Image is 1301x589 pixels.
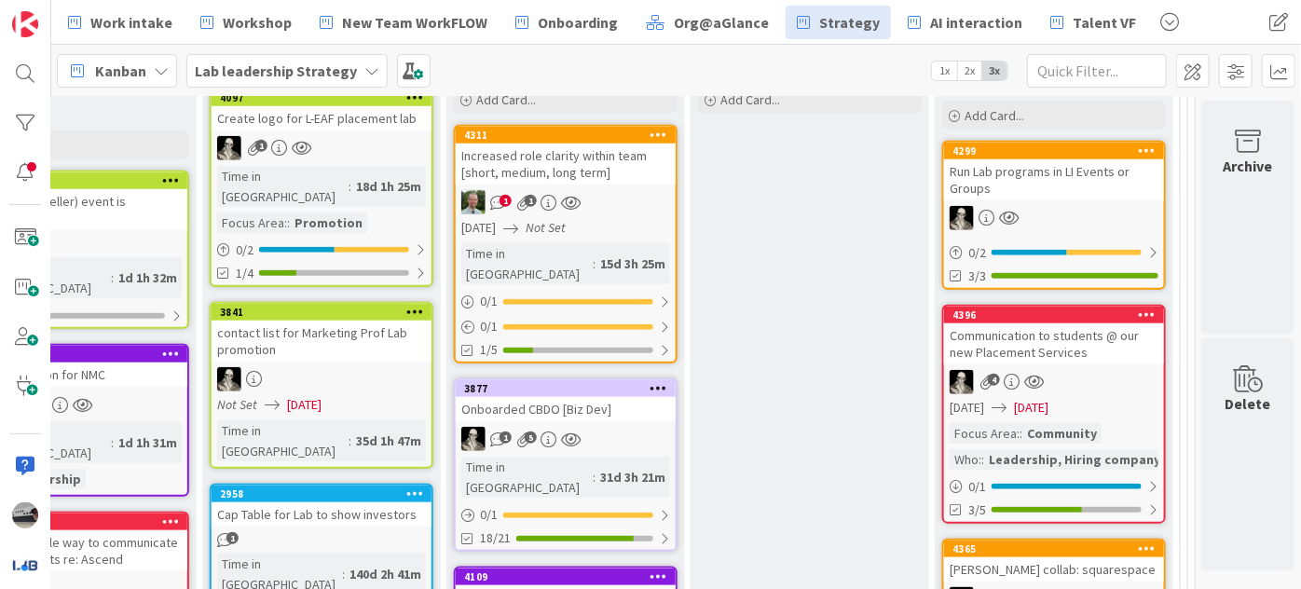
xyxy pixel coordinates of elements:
[944,159,1164,200] div: Run Lab programs in LI Events or Groups
[720,91,780,108] span: Add Card...
[287,395,322,415] span: [DATE]
[944,541,1164,582] div: 4365[PERSON_NAME] collab: squarespace
[210,302,433,469] a: 3841contact list for Marketing Prof Lab promotionWSNot Set[DATE]Time in [GEOGRAPHIC_DATA]:35d 1h 47m
[95,60,146,82] span: Kanban
[461,427,486,451] img: WS
[461,243,593,284] div: Time in [GEOGRAPHIC_DATA]
[944,307,1164,323] div: 4396
[950,206,974,230] img: WS
[212,486,431,527] div: 2958Cap Table for Lab to show investors
[981,449,984,470] span: :
[461,218,496,238] span: [DATE]
[944,143,1164,200] div: 4299Run Lab programs in LI Events or Groups
[236,240,253,260] span: 0 / 2
[114,432,182,453] div: 1d 1h 31m
[464,129,676,142] div: 4311
[944,475,1164,499] div: 0/1
[593,467,596,487] span: :
[212,486,431,502] div: 2958
[212,304,431,321] div: 3841
[1020,423,1022,444] span: :
[944,557,1164,582] div: [PERSON_NAME] collab: squarespace
[944,541,1164,557] div: 4365
[480,528,511,548] span: 18/21
[212,89,431,130] div: 4097Create logo for L-EAF placement lab
[952,144,1164,158] div: 4299
[988,374,1000,386] span: 4
[480,505,498,525] span: 0 / 1
[461,190,486,214] img: SH
[349,431,351,451] span: :
[480,317,498,336] span: 0 / 1
[212,106,431,130] div: Create logo for L-EAF placement lab
[212,239,431,262] div: 0/2
[950,370,974,394] img: WS
[596,253,670,274] div: 15d 3h 25m
[212,367,431,391] div: WS
[786,6,891,39] a: Strategy
[195,62,357,80] b: Lab leadership Strategy
[111,267,114,288] span: :
[456,290,676,313] div: 0/1
[111,432,114,453] span: :
[223,11,292,34] span: Workshop
[1224,155,1273,177] div: Archive
[456,144,676,185] div: Increased role clarity within team [short, medium, long term]
[456,380,676,421] div: 3877Onboarded CBDO [Biz Dev]
[538,11,618,34] span: Onboarding
[12,11,38,37] img: Visit kanbanzone.com
[525,431,537,444] span: 5
[212,321,431,362] div: contact list for Marketing Prof Lab promotion
[500,431,512,444] span: 1
[90,11,172,34] span: Work intake
[217,166,349,207] div: Time in [GEOGRAPHIC_DATA]
[220,306,431,319] div: 3841
[255,140,267,152] span: 1
[456,127,676,185] div: 4311Increased role clarity within team [short, medium, long term]
[456,190,676,214] div: SH
[217,420,349,461] div: Time in [GEOGRAPHIC_DATA]
[290,212,367,233] div: Promotion
[114,267,182,288] div: 1d 1h 32m
[212,502,431,527] div: Cap Table for Lab to show investors
[944,370,1164,394] div: WS
[968,267,986,286] span: 3/3
[217,136,241,160] img: WS
[504,6,629,39] a: Onboarding
[220,91,431,104] div: 4097
[965,107,1024,124] span: Add Card...
[454,125,678,363] a: 4311Increased role clarity within team [short, medium, long term]SH[DATE]Not SetTime in [GEOGRAPH...
[957,62,982,80] span: 2x
[982,62,1007,80] span: 3x
[480,340,498,360] span: 1/5
[950,423,1020,444] div: Focus Area:
[500,195,512,207] span: 1
[212,136,431,160] div: WS
[1022,423,1102,444] div: Community
[968,243,986,263] span: 0 / 2
[345,564,426,584] div: 140d 2h 41m
[944,307,1164,364] div: 4396Communication to students @ our new Placement Services
[217,396,257,413] i: Not Set
[674,11,769,34] span: Org@aGlance
[12,552,38,578] img: avatar
[210,88,433,287] a: 4097Create logo for L-EAF placement labWSTime in [GEOGRAPHIC_DATA]:18d 1h 25mFocus Area::Promotio...
[456,127,676,144] div: 4311
[226,532,239,544] span: 1
[349,176,351,197] span: :
[476,91,536,108] span: Add Card...
[1073,11,1136,34] span: Talent VF
[930,11,1022,34] span: AI interaction
[212,89,431,106] div: 4097
[456,315,676,338] div: 0/1
[596,467,670,487] div: 31d 3h 21m
[456,427,676,451] div: WS
[456,397,676,421] div: Onboarded CBDO [Biz Dev]
[217,212,287,233] div: Focus Area:
[236,264,253,283] span: 1/4
[897,6,1034,39] a: AI interaction
[944,206,1164,230] div: WS
[212,304,431,362] div: 3841contact list for Marketing Prof Lab promotion
[525,195,537,207] span: 1
[342,564,345,584] span: :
